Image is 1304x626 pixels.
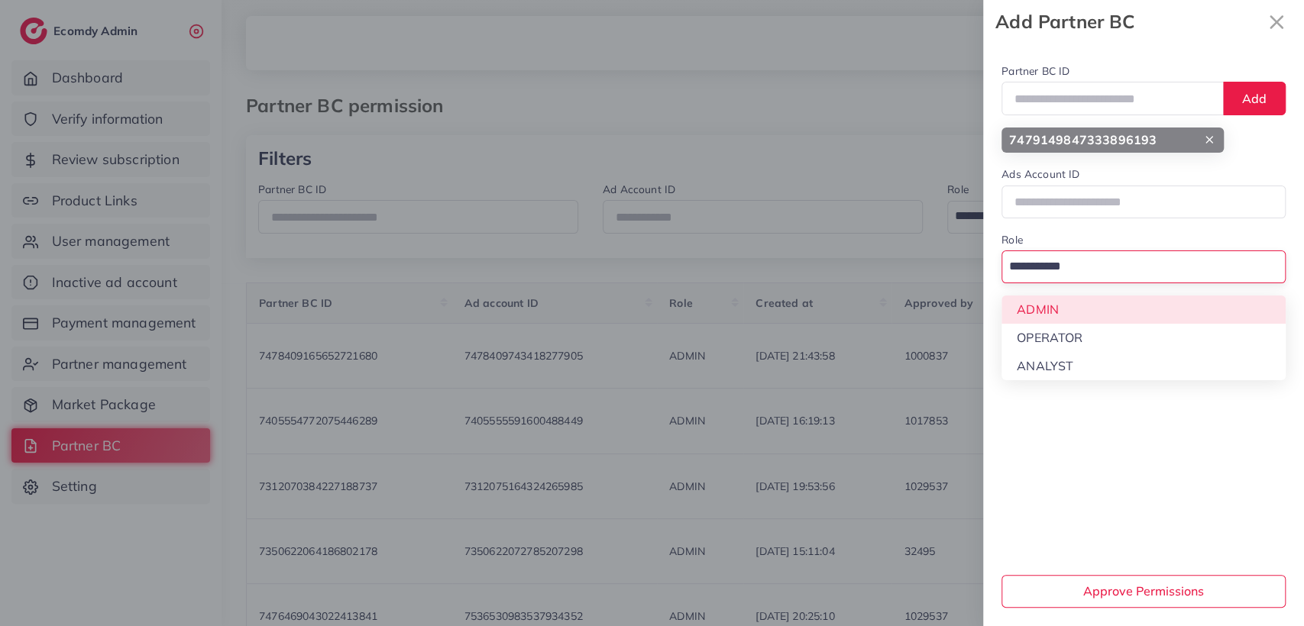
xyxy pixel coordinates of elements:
[1001,295,1286,324] li: ADMIN
[1001,166,1079,182] label: Ads Account ID
[1261,6,1292,37] button: Close
[1261,7,1292,37] svg: x
[1001,352,1286,380] li: ANALYST
[1001,250,1286,283] div: Search for option
[1223,82,1286,115] button: Add
[995,8,1261,35] strong: Add Partner BC
[1001,575,1286,608] button: Approve Permissions
[1001,232,1023,247] label: Role
[1009,131,1157,149] strong: 7479149847333896193
[1004,253,1266,279] input: Search for option
[1001,324,1286,352] li: OPERATOR
[1001,63,1069,79] label: Partner BC ID
[1083,583,1204,599] span: Approve Permissions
